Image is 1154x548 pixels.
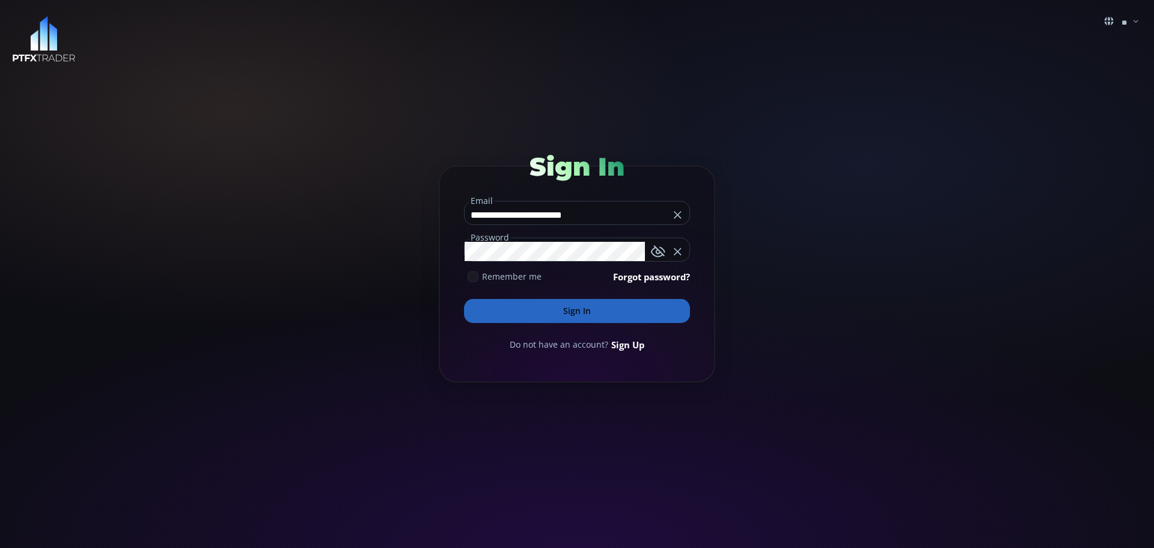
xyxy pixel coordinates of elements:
[464,338,690,351] div: Do not have an account?
[530,151,624,182] span: Sign In
[611,338,644,351] a: Sign Up
[464,299,690,323] button: Sign In
[613,270,690,283] a: Forgot password?
[12,16,76,63] img: LOGO
[482,270,542,283] span: Remember me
